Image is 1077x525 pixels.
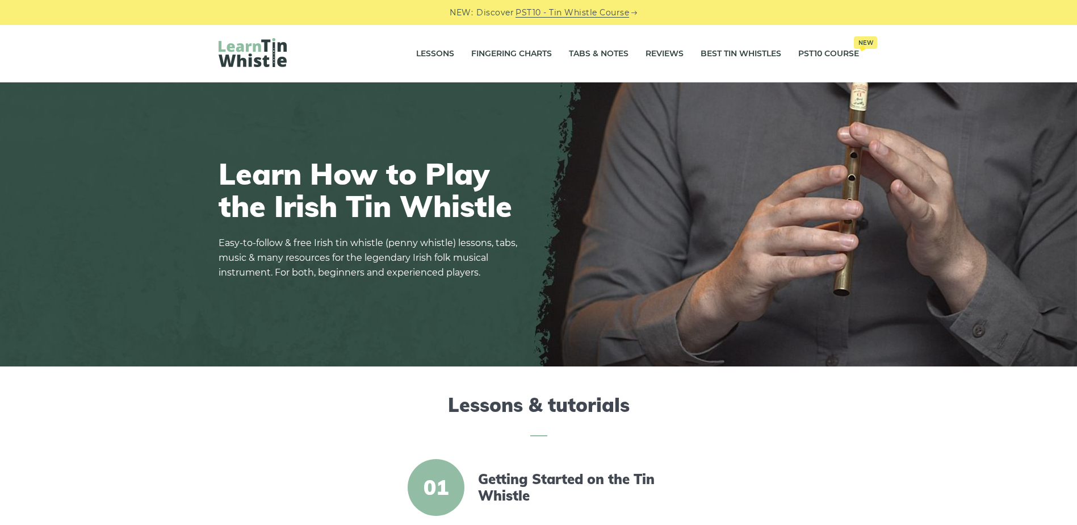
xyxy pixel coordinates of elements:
[854,36,877,49] span: New
[219,394,859,436] h2: Lessons & tutorials
[798,40,859,68] a: PST10 CourseNew
[471,40,552,68] a: Fingering Charts
[408,459,464,516] span: 01
[219,236,525,280] p: Easy-to-follow & free Irish tin whistle (penny whistle) lessons, tabs, music & many resources for...
[416,40,454,68] a: Lessons
[478,471,673,504] a: Getting Started on the Tin Whistle
[219,157,525,222] h1: Learn How to Play the Irish Tin Whistle
[646,40,684,68] a: Reviews
[701,40,781,68] a: Best Tin Whistles
[219,38,287,67] img: LearnTinWhistle.com
[569,40,628,68] a: Tabs & Notes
